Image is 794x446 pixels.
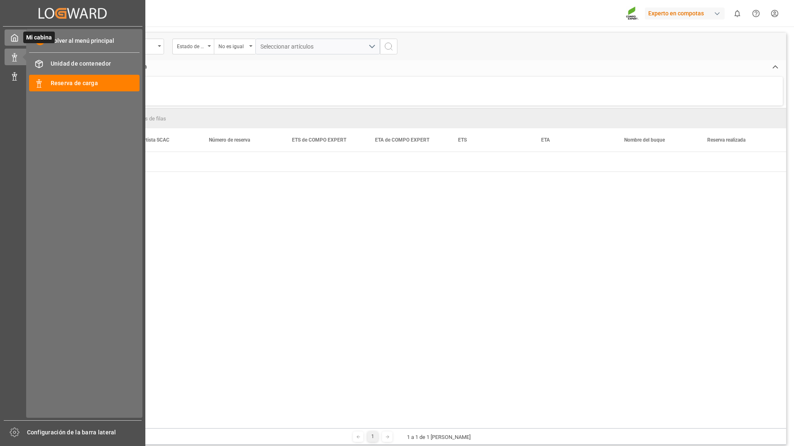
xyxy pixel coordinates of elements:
[23,32,55,43] span: Mi cabina
[368,431,378,442] div: 1
[209,137,250,143] span: Número de reserva
[27,428,142,437] span: Configuración de la barra lateral
[51,79,140,88] span: Reserva de carga
[5,68,141,84] a: Vista del cliente
[172,39,214,54] button: Abrir menú
[707,137,745,143] span: Reserva realizada
[218,41,247,50] div: No es igual
[29,75,140,91] a: Reserva de carga
[260,43,318,50] span: Seleccionar artículos
[126,137,169,143] span: Transportista SCAC
[624,137,665,143] span: Nombre del buque
[728,4,747,23] button: mostrar 0 notificaciones nuevas
[5,29,141,46] a: Mi cabinaMi cabina
[292,137,346,143] span: ETS de COMPO EXPERT
[375,137,429,143] span: ETA de COMPO EXPERT
[44,37,114,45] span: Volver al menú principal
[29,56,140,72] a: Unidad de contenedor
[380,39,397,54] button: Botón de búsqueda
[648,9,704,18] font: Experto en compotas
[177,41,205,50] div: Estado de Logward
[214,39,255,54] button: Abrir menú
[747,4,765,23] button: Centro de ayuda
[645,5,728,21] button: Experto en compotas
[255,39,380,54] button: Abrir menú
[407,433,471,441] div: 1 a 1 de 1 [PERSON_NAME]
[626,6,639,21] img: Screenshot%202023-09-29%20at%2010.02.21.png_1712312052.png
[541,137,550,143] span: ETA
[51,59,140,68] span: Unidad de contenedor
[458,137,467,143] span: ETS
